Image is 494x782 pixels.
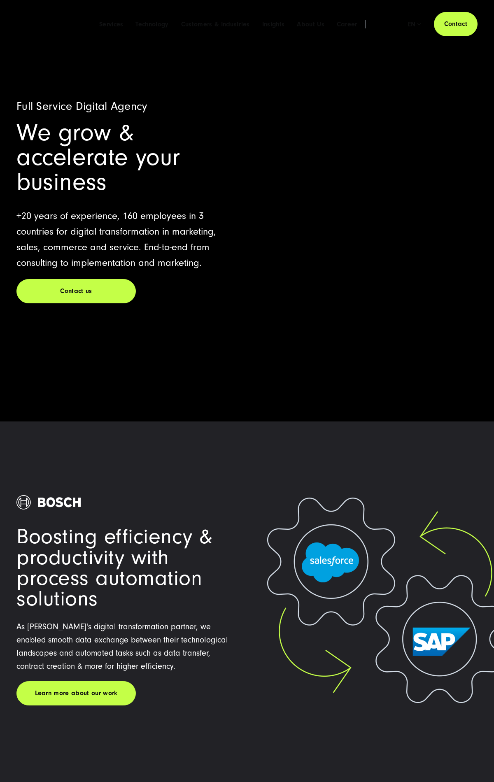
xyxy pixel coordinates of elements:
[337,20,357,28] a: Career
[135,20,168,28] a: Technology
[16,526,238,609] h1: Boosting efficiency & productivity with process automation solutions
[262,20,285,28] a: Insights
[16,622,228,671] span: As [PERSON_NAME]'s digital transformation partner, we enabled smooth data exchange between their ...
[181,20,250,28] a: Customers & Industries
[16,279,136,303] a: Contact us
[99,20,123,28] a: Services
[434,12,478,36] a: Contact
[408,20,422,28] div: en
[16,208,239,271] p: +20 years of experience, 160 employees in 3 countries for digital transformation in marketing, sa...
[16,121,239,195] h1: We grow & accelerate your business
[16,100,147,113] span: Full Service Digital Agency
[16,681,136,705] a: Learn more about our work
[297,20,324,28] a: About Us
[16,17,78,31] img: SUNZINET Full Service Digital Agentur
[16,495,81,510] img: bosch-logo-white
